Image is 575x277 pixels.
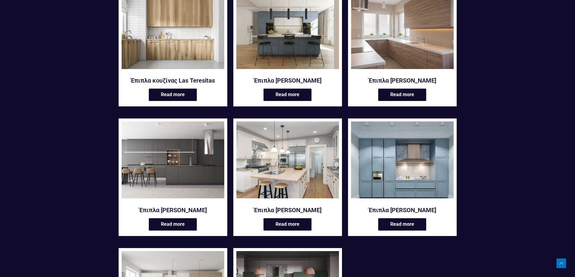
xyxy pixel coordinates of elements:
a: Έπιπλα [PERSON_NAME] [122,206,224,214]
a: Read more about “Έπιπλα κουζίνας Las Teresitas” [149,89,197,101]
a: Έπιπλα [PERSON_NAME] [351,206,454,214]
a: Read more about “Έπιπλα κουζίνας Palolem” [264,218,311,231]
a: Read more about “Έπιπλα κουζίνας Matira” [264,89,311,101]
a: Read more about “Έπιπλα κουζίνας Puka” [378,218,426,231]
a: Έπιπλα κουζίνας Las Teresitas [122,77,224,84]
a: Palolem κουζίνα [236,121,339,202]
a: Έπιπλα [PERSON_NAME] [351,77,454,84]
a: Read more about “Έπιπλα κουζίνας Nudey” [378,89,426,101]
a: Έπιπλα [PERSON_NAME] [236,77,339,84]
a: Έπιπλα [PERSON_NAME] [236,206,339,214]
a: Έπιπλα κουζίνας Puka [351,121,454,202]
a: Read more about “Έπιπλα κουζίνας Oludeniz” [149,218,197,231]
img: Palolem κουζίνα [236,121,339,198]
a: Έπιπλα κουζίνας Oludeniz [122,121,224,202]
